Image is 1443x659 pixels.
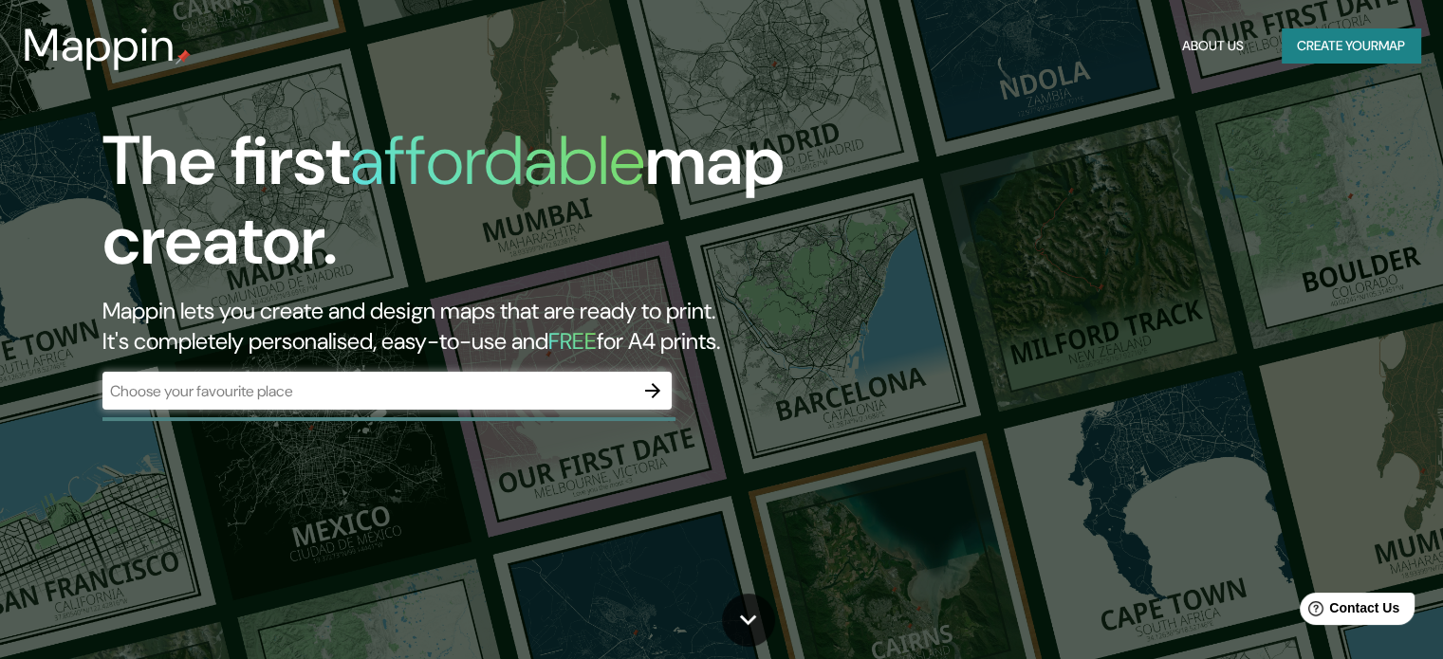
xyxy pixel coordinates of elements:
img: mappin-pin [176,49,191,64]
iframe: Help widget launcher [1274,585,1422,638]
h2: Mappin lets you create and design maps that are ready to print. It's completely personalised, eas... [102,296,824,357]
button: Create yourmap [1282,28,1420,64]
button: About Us [1175,28,1251,64]
input: Choose your favourite place [102,380,634,402]
h1: affordable [350,117,645,205]
h5: FREE [548,326,597,356]
h3: Mappin [23,19,176,72]
h1: The first map creator. [102,121,824,296]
